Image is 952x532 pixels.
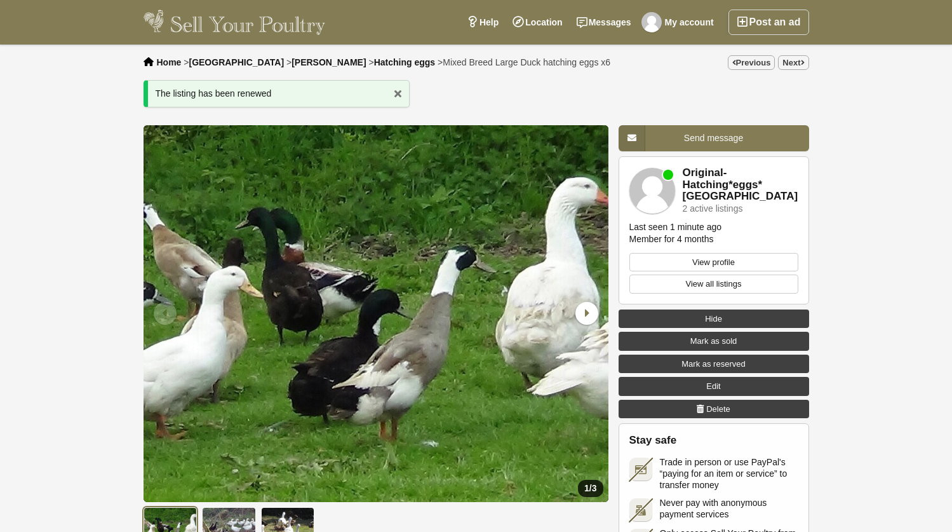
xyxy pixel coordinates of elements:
a: Next [778,55,808,70]
li: 1 / 3 [144,125,608,502]
a: Mark as sold [619,332,809,351]
span: 3 [592,483,597,493]
a: Post an ad [728,10,809,35]
a: Messages [570,10,638,35]
h2: Stay safe [629,434,798,447]
div: Member is online [663,170,673,180]
li: > [438,57,610,67]
a: Hide [619,310,809,329]
li: > [286,57,366,67]
span: 1 [584,483,589,493]
a: Help [460,10,506,35]
img: Sell Your Poultry [144,10,326,35]
div: Previous slide [150,297,183,330]
a: View profile [629,253,798,272]
a: Home [157,57,182,67]
a: Original-Hatching*eggs*[GEOGRAPHIC_DATA] [683,167,798,203]
div: Last seen 1 minute ago [629,221,722,233]
a: [PERSON_NAME] [292,57,366,67]
img: Original-Hatching*eggs*uk [641,12,662,32]
img: Original-Hatching*eggs*uk [629,168,675,214]
a: My account [638,10,721,35]
div: 2 active listings [683,204,743,214]
li: > [184,57,284,67]
a: [GEOGRAPHIC_DATA] [189,57,284,67]
span: Trade in person or use PayPal's “paying for an item or service” to transfer money [660,456,798,491]
a: Mark as reserved [619,355,809,374]
a: x [389,84,408,103]
a: Previous [728,55,775,70]
a: Send message [619,125,809,151]
div: Member for 4 months [629,233,714,245]
span: Edit [706,380,720,393]
img: Mixed Breed Large Duck hatching eggs x6 - 1/3 [144,125,608,502]
span: Never pay with anonymous payment services [660,497,798,520]
span: Delete [706,403,730,416]
a: Hatching eggs [374,57,435,67]
div: Next slide [569,297,602,330]
a: Delete [619,400,809,419]
span: Mixed Breed Large Duck hatching eggs x6 [443,57,610,67]
a: Location [506,10,569,35]
li: > [369,57,436,67]
div: / [578,480,603,497]
div: The listing has been renewed [144,80,410,107]
a: Edit [619,377,809,396]
span: Send message [684,133,743,143]
a: View all listings [629,275,798,294]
